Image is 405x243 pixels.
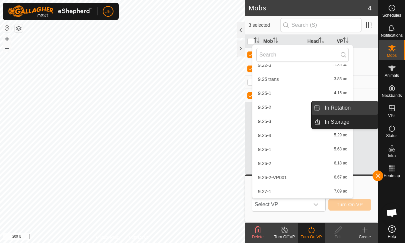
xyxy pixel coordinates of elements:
[321,115,378,129] a: In Storage
[105,8,111,15] span: JE
[351,234,378,240] div: Create
[334,35,378,48] th: VP
[261,35,305,48] th: Mob
[298,234,325,240] div: Turn On VP
[249,22,280,29] span: 3 selected
[3,24,11,32] button: Reset Map
[271,234,298,240] div: Turn Off VP
[129,234,149,240] a: Contact Us
[312,101,378,115] li: In Rotation
[258,147,271,152] span: 9.26-1
[252,129,353,142] li: 9.25-4
[258,175,287,180] span: 9.26-2-VP001
[334,133,347,138] span: 5.29 ac
[337,202,363,207] span: Turn On VP
[334,147,347,152] span: 5.68 ac
[3,44,11,52] button: –
[312,115,378,129] li: In Storage
[252,198,309,211] span: Select VP
[334,91,347,96] span: 4.15 ac
[252,87,353,100] li: 9.25-1
[379,223,405,241] a: Help
[252,101,353,114] li: 9.25-2
[96,234,121,240] a: Privacy Policy
[343,38,348,44] p-sorticon: Activate to sort
[385,74,399,78] span: Animals
[325,104,350,112] span: In Rotation
[325,234,351,240] div: Edit
[387,53,397,57] span: Mobs
[258,91,271,96] span: 9.25-1
[258,189,271,194] span: 9.27-1
[249,4,368,12] h2: Mobs
[258,161,271,166] span: 9.26-2
[334,161,347,166] span: 6.18 ac
[332,63,347,68] span: 11.39 ac
[382,94,402,98] span: Neckbands
[384,174,400,178] span: Heatmap
[8,5,92,17] img: Gallagher Logo
[334,189,347,194] span: 7.09 ac
[381,33,403,37] span: Notifications
[258,105,271,110] span: 9.25-2
[325,118,349,126] span: In Storage
[252,171,353,184] li: 9.26-2-VP001
[309,198,323,211] div: dropdown trigger
[252,185,353,198] li: 9.27-1
[258,77,279,82] span: 9.25 trans
[328,199,371,211] button: Turn On VP
[334,175,347,180] span: 6.67 ac
[254,38,259,44] p-sorticon: Activate to sort
[258,63,271,68] span: 9.22-3
[258,133,271,138] span: 9.25-4
[252,58,353,72] li: 9.22-3
[382,203,402,223] div: Open chat
[388,114,395,118] span: VPs
[388,235,396,239] span: Help
[15,24,23,32] button: Map Layers
[334,77,347,82] span: 3.83 ac
[305,35,334,48] th: Head
[252,157,353,170] li: 9.26-2
[252,73,353,86] li: 9.25 trans
[368,3,372,13] span: 4
[256,48,349,62] input: Search
[258,119,271,124] span: 9.25-3
[252,115,353,128] li: 9.25-3
[386,134,397,138] span: Status
[252,235,264,239] span: Delete
[382,13,401,17] span: Schedules
[280,18,361,32] input: Search (S)
[388,154,396,158] span: Infra
[252,143,353,156] li: 9.26-1
[273,38,278,44] p-sorticon: Activate to sort
[321,101,378,115] a: In Rotation
[3,35,11,43] button: +
[319,38,324,44] p-sorticon: Activate to sort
